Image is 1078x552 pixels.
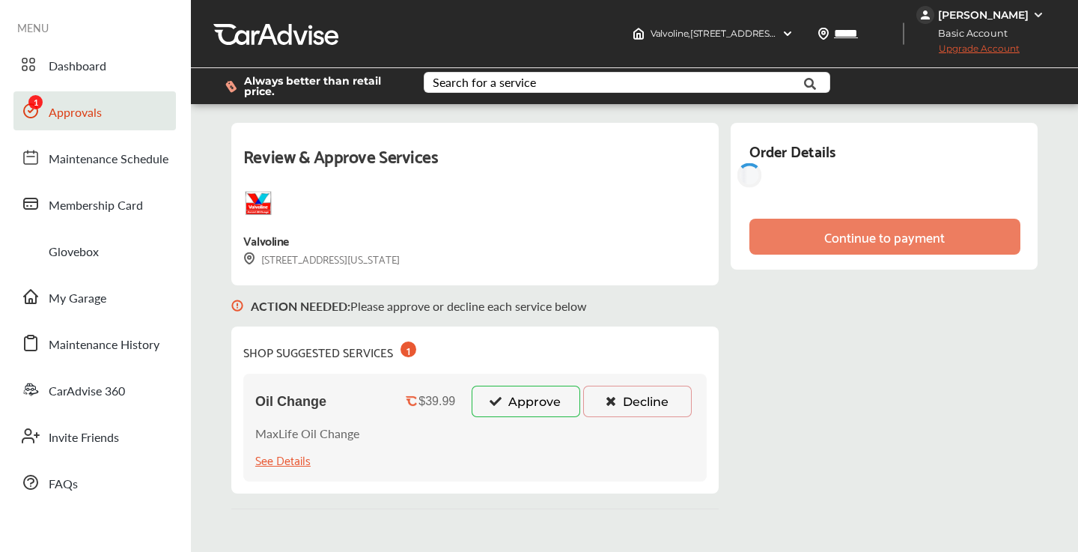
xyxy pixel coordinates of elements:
span: Glovebox [49,243,99,262]
span: Valvoline , [STREET_ADDRESS][US_STATE] Carmel , IN 46032 [651,28,901,39]
div: $39.99 [418,395,455,408]
button: Decline [583,386,692,417]
img: WGsFRI8htEPBVLJbROoPRyZpYNWhNONpIPPETTm6eUC0GeLEiAAAAAElFTkSuQmCC [1032,9,1044,21]
span: Upgrade Account [916,43,1020,61]
a: Approvals [13,91,176,130]
img: header-home-logo.8d720a4f.svg [633,28,645,40]
a: Maintenance History [13,324,176,363]
div: SHOP SUGGESTED SERVICES [243,339,416,362]
div: Review & Approve Services [243,141,707,188]
span: Always better than retail price. [244,76,400,97]
div: [STREET_ADDRESS][US_STATE] [243,250,400,267]
img: location_vector.a44bc228.svg [817,28,829,40]
a: My Garage [13,277,176,316]
span: Dashboard [49,57,106,76]
span: CarAdvise 360 [49,382,125,401]
img: logo-valvoline.png [243,188,273,218]
img: header-down-arrow.9dd2ce7d.svg [782,28,794,40]
span: Invite Friends [49,428,119,448]
div: Search for a service [433,76,536,88]
div: [PERSON_NAME] [938,8,1029,22]
img: jVpblrzwTbfkPYzPPzSLxeg0AAAAASUVORK5CYII= [916,6,934,24]
a: Invite Friends [13,416,176,455]
img: svg+xml;base64,PHN2ZyB3aWR0aD0iMTYiIGhlaWdodD0iMTciIHZpZXdCb3g9IjAgMCAxNiAxNyIgZmlsbD0ibm9uZSIgeG... [231,285,243,327]
div: Valvoline [243,230,289,250]
p: MaxLife Oil Change [255,425,359,442]
img: dollor_label_vector.a70140d1.svg [225,80,237,93]
a: Glovebox [13,231,176,270]
a: Dashboard [13,45,176,84]
span: Membership Card [49,196,143,216]
span: My Garage [49,289,106,309]
b: ACTION NEEDED : [251,297,350,315]
button: Approve [472,386,580,417]
img: svg+xml;base64,PHN2ZyB3aWR0aD0iMTYiIGhlaWdodD0iMTciIHZpZXdCb3g9IjAgMCAxNiAxNyIgZmlsbD0ibm9uZSIgeG... [243,252,255,265]
a: CarAdvise 360 [13,370,176,409]
div: Order Details [749,138,835,163]
div: See Details [255,449,311,470]
div: Continue to payment [824,229,945,244]
a: Maintenance Schedule [13,138,176,177]
a: FAQs [13,463,176,502]
img: header-divider.bc55588e.svg [903,22,904,45]
a: Membership Card [13,184,176,223]
div: 1 [401,342,416,357]
span: Basic Account [918,25,1019,41]
span: Maintenance Schedule [49,150,168,169]
span: Maintenance History [49,336,159,355]
span: MENU [17,22,49,34]
span: Approvals [49,103,102,123]
span: FAQs [49,475,78,494]
p: Please approve or decline each service below [251,297,587,315]
span: Oil Change [255,394,326,410]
